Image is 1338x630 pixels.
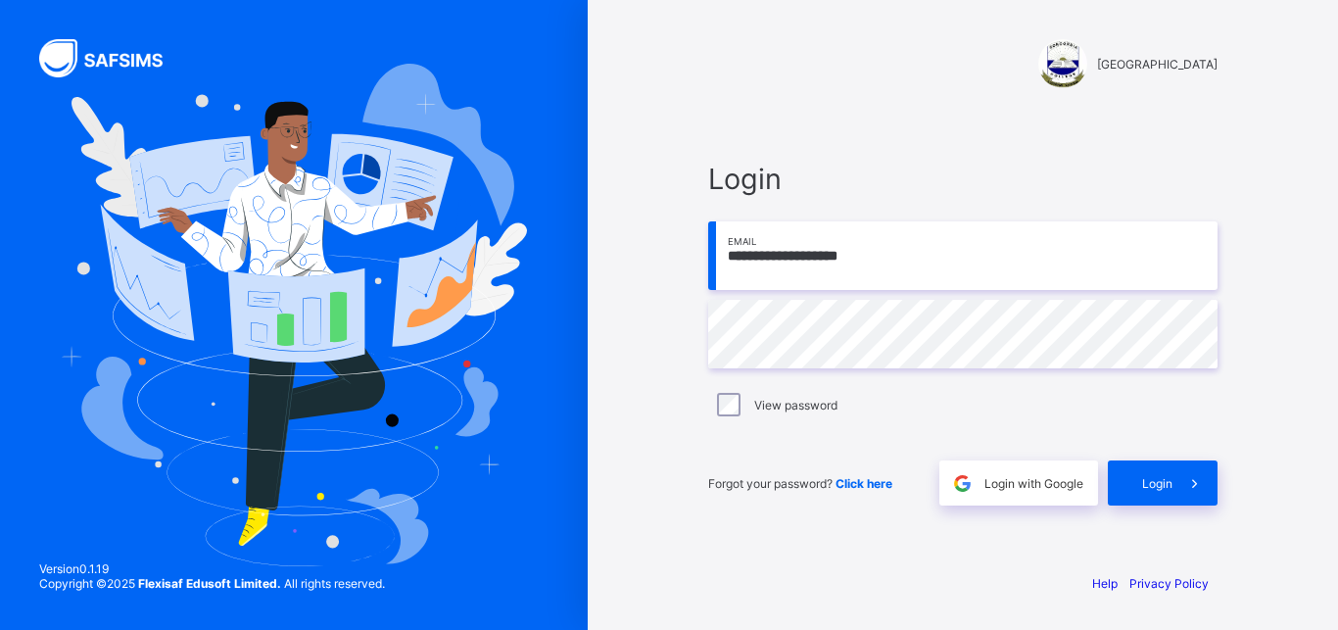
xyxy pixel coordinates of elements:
span: Version 0.1.19 [39,561,385,576]
span: [GEOGRAPHIC_DATA] [1097,57,1218,72]
a: Click here [836,476,892,491]
span: Copyright © 2025 All rights reserved. [39,576,385,591]
img: SAFSIMS Logo [39,39,186,77]
span: Forgot your password? [708,476,892,491]
span: Login with Google [984,476,1083,491]
span: Login [708,162,1218,196]
a: Privacy Policy [1129,576,1209,591]
img: Hero Image [61,64,527,565]
label: View password [754,398,837,412]
strong: Flexisaf Edusoft Limited. [138,576,281,591]
span: Login [1142,476,1172,491]
img: google.396cfc9801f0270233282035f929180a.svg [951,472,974,495]
a: Help [1092,576,1118,591]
